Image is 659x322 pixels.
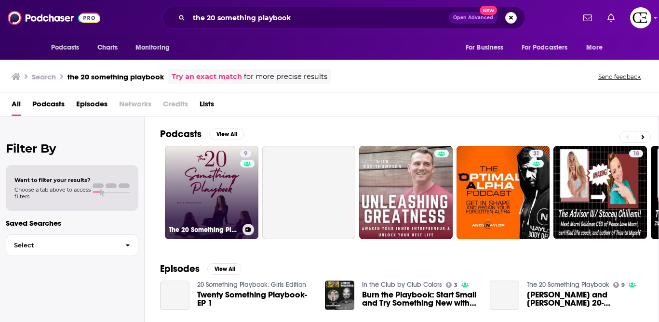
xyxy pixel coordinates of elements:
button: open menu [44,39,92,57]
a: The 20 Something Playbook [527,281,609,289]
a: 20 Something Playbook: Girls Edition [197,281,306,289]
a: 18 [553,146,647,239]
h2: Episodes [160,263,200,275]
h2: Podcasts [160,128,202,140]
span: Open Advanced [453,15,493,20]
p: Saved Searches [6,219,138,228]
img: User Profile [630,7,651,28]
a: 3 [446,282,458,288]
h2: Filter By [6,142,138,155]
a: All [12,96,21,116]
span: Want to filter your results? [14,177,91,183]
a: Twenty Something Playbook- EP 1 [197,291,313,307]
a: Twenty Something Playbook- EP 1 [160,281,189,310]
span: More [586,41,603,54]
a: 9 [240,150,251,157]
button: Open AdvancedNew [449,12,498,24]
span: Select [6,242,118,248]
a: 9 [613,282,625,288]
span: Charts [97,41,118,54]
a: Show notifications dropdown [579,10,596,26]
a: 9The 20 Something Playbook [165,146,258,239]
span: 9 [621,283,625,287]
button: Send feedback [595,73,644,81]
span: For Podcasters [522,41,568,54]
a: In the Club by Club Colors [362,281,442,289]
h3: the 20 something playbook [67,72,164,81]
span: For Business [466,41,504,54]
button: View All [209,129,244,140]
span: [PERSON_NAME] and [PERSON_NAME] 20-Something Survival Guide [527,291,643,307]
div: Search podcasts, credits, & more... [162,7,525,29]
a: EpisodesView All [160,263,242,275]
button: open menu [579,39,615,57]
span: New [480,6,497,15]
span: Logged in as cozyearthaudio [630,7,651,28]
span: Podcasts [51,41,80,54]
span: 18 [633,149,639,159]
button: open menu [459,39,516,57]
h3: The 20 Something Playbook [169,226,239,234]
input: Search podcasts, credits, & more... [189,10,449,26]
a: 31 [457,146,550,239]
button: open menu [129,39,182,57]
a: 31 [529,150,543,157]
button: View All [207,263,242,275]
h3: Search [32,72,56,81]
button: Select [6,234,138,256]
span: Networks [119,96,151,116]
span: Choose a tab above to access filters. [14,186,91,200]
a: Episodes [76,96,108,116]
a: Burn the Playbook: Start Small and Try Something New with KC Smurthwaite [362,291,478,307]
span: for more precise results [244,71,327,82]
a: PodcastsView All [160,128,244,140]
img: Burn the Playbook: Start Small and Try Something New with KC Smurthwaite [325,281,354,310]
a: Charts [91,39,124,57]
img: Podchaser - Follow, Share and Rate Podcasts [8,9,100,27]
a: Podcasts [32,96,65,116]
span: Monitoring [135,41,170,54]
span: 3 [454,283,457,287]
button: open menu [515,39,582,57]
a: Krista and Lindsey's 20-Something Survival Guide [527,291,643,307]
a: Lists [200,96,214,116]
span: 9 [244,149,247,159]
a: 18 [629,150,643,157]
a: Show notifications dropdown [604,10,619,26]
a: Krista and Lindsey's 20-Something Survival Guide [490,281,519,310]
a: Try an exact match [172,71,242,82]
span: 31 [533,149,539,159]
button: Show profile menu [630,7,651,28]
span: Burn the Playbook: Start Small and Try Something New with [PERSON_NAME] [362,291,478,307]
span: Credits [163,96,188,116]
